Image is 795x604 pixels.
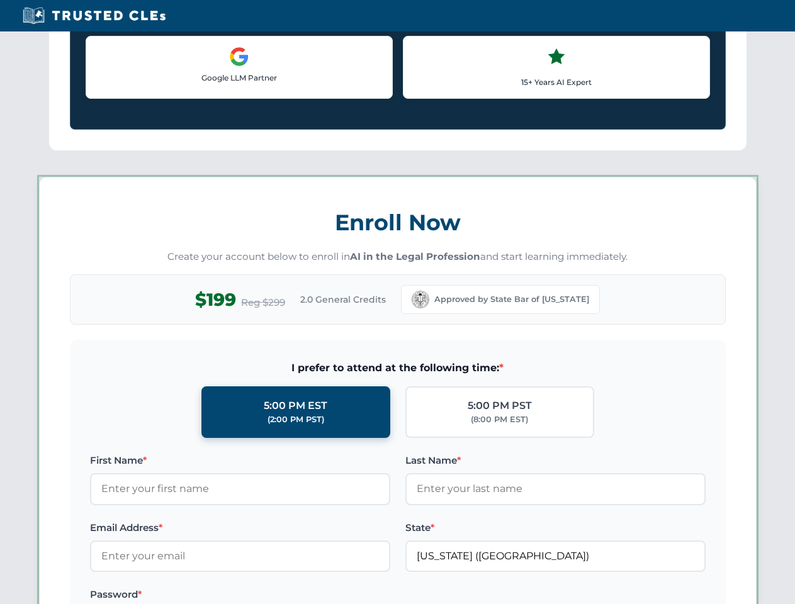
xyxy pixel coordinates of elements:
span: 2.0 General Credits [300,293,386,306]
input: Enter your last name [405,473,706,505]
span: I prefer to attend at the following time: [90,360,706,376]
div: 5:00 PM PST [468,398,532,414]
img: California Bar [412,291,429,308]
p: Google LLM Partner [96,72,382,84]
input: California (CA) [405,540,706,572]
div: (2:00 PM PST) [268,413,324,426]
span: Approved by State Bar of [US_STATE] [434,293,589,306]
div: 5:00 PM EST [264,398,327,414]
label: First Name [90,453,390,468]
p: Create your account below to enroll in and start learning immediately. [70,250,726,264]
img: Trusted CLEs [19,6,169,25]
p: 15+ Years AI Expert [414,76,699,88]
span: $199 [195,286,236,314]
h3: Enroll Now [70,203,726,242]
label: State [405,520,706,535]
span: Reg $299 [241,295,285,310]
strong: AI in the Legal Profession [350,250,480,262]
label: Last Name [405,453,706,468]
input: Enter your email [90,540,390,572]
img: Google [229,47,249,67]
input: Enter your first name [90,473,390,505]
label: Email Address [90,520,390,535]
div: (8:00 PM EST) [471,413,528,426]
label: Password [90,587,390,602]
